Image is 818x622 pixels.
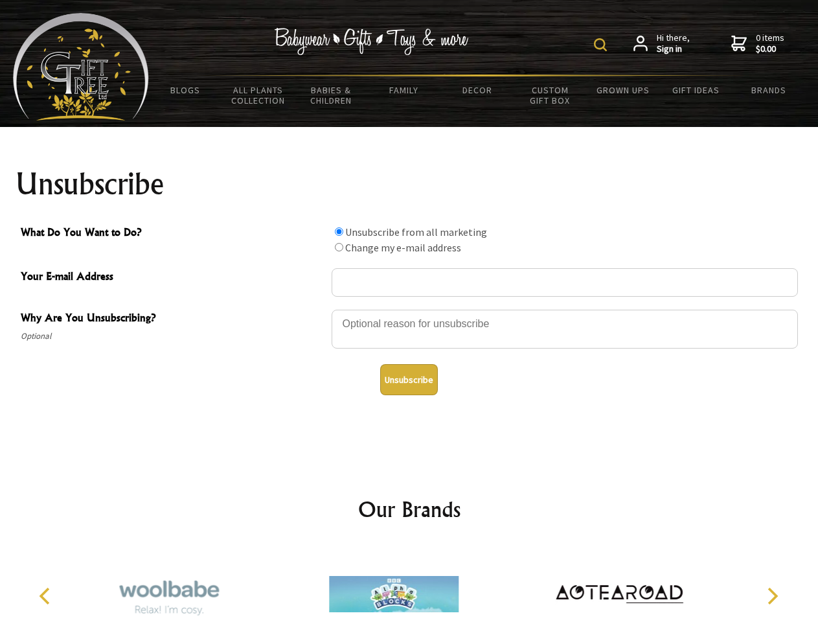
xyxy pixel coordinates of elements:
[657,43,690,55] strong: Sign in
[586,76,659,104] a: Grown Ups
[13,13,149,121] img: Babyware - Gifts - Toys and more...
[21,268,325,287] span: Your E-mail Address
[149,76,222,104] a: BLOGS
[758,582,786,610] button: Next
[594,38,607,51] img: product search
[16,168,803,200] h1: Unsubscribe
[733,76,806,104] a: Brands
[21,224,325,243] span: What Do You Want to Do?
[657,32,690,55] span: Hi there,
[756,43,784,55] strong: $0.00
[275,28,469,55] img: Babywear - Gifts - Toys & more
[32,582,61,610] button: Previous
[440,76,514,104] a: Decor
[731,32,784,55] a: 0 items$0.00
[335,227,343,236] input: What Do You Want to Do?
[26,494,793,525] h2: Our Brands
[345,225,487,238] label: Unsubscribe from all marketing
[380,364,438,395] button: Unsubscribe
[295,76,368,114] a: Babies & Children
[21,328,325,344] span: Optional
[756,32,784,55] span: 0 items
[335,243,343,251] input: What Do You Want to Do?
[633,32,690,55] a: Hi there,Sign in
[332,310,798,349] textarea: Why Are You Unsubscribing?
[368,76,441,104] a: Family
[21,310,325,328] span: Why Are You Unsubscribing?
[332,268,798,297] input: Your E-mail Address
[222,76,295,114] a: All Plants Collection
[659,76,733,104] a: Gift Ideas
[514,76,587,114] a: Custom Gift Box
[345,241,461,254] label: Change my e-mail address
